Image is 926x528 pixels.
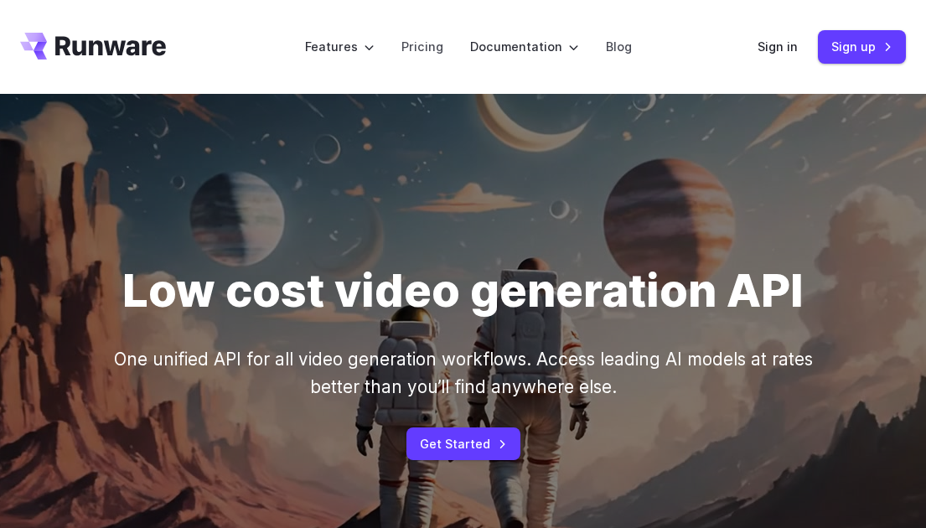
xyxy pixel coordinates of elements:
[758,37,798,56] a: Sign in
[305,37,375,56] label: Features
[93,345,834,401] p: One unified API for all video generation workflows. Access leading AI models at rates better than...
[20,33,166,60] a: Go to /
[470,37,579,56] label: Documentation
[606,37,632,56] a: Blog
[122,264,804,318] h1: Low cost video generation API
[406,427,520,460] a: Get Started
[401,37,443,56] a: Pricing
[818,30,906,63] a: Sign up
